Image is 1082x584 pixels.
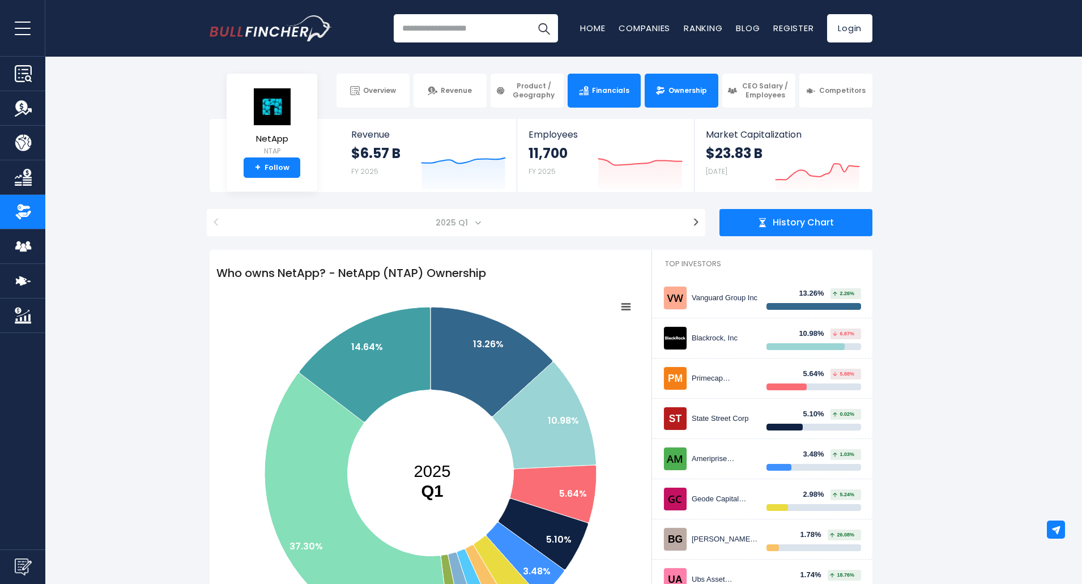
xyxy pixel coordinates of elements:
span: 2.26% [833,291,854,296]
span: 2025 Q1 [431,215,475,231]
a: Overview [336,74,410,108]
img: Bullfincher logo [210,15,332,41]
text: 5.10% [546,533,572,546]
div: 1.78% [800,530,828,540]
span: 1.03% [833,452,854,457]
div: [PERSON_NAME], [PERSON_NAME] & CO Ltd [692,535,758,544]
text: 2025 [414,462,450,500]
strong: $23.83 B [706,144,762,162]
a: Go to homepage [210,15,331,41]
a: Revenue $6.57 B FY 2025 [340,119,517,192]
span: Revenue [351,129,506,140]
a: Revenue [414,74,487,108]
div: 13.26% [799,289,830,299]
a: Login [827,14,872,42]
a: Ownership [645,74,718,108]
div: 3.48% [803,450,831,459]
span: Competitors [819,86,866,95]
span: Financials [592,86,629,95]
div: State Street Corp [692,414,758,424]
span: 18.76% [830,573,854,578]
small: [DATE] [706,167,727,176]
span: Product / Geography [509,82,559,99]
div: 2.98% [803,490,831,500]
small: NTAP [252,146,292,156]
span: Employees [529,129,682,140]
text: 10.98% [548,414,579,427]
tspan: Q1 [421,481,443,500]
a: Financials [568,74,641,108]
span: Market Capitalization [706,129,860,140]
div: 5.10% [803,410,831,419]
a: NetApp NTAP [252,87,292,158]
span: 0.02% [833,412,854,417]
text: 13.26% [473,338,504,351]
span: 26.08% [830,532,854,538]
text: 14.64% [351,340,383,353]
a: Ranking [684,22,722,34]
h1: Who owns NetApp? - NetApp (NTAP) Ownership [210,258,651,288]
text: 3.48% [523,565,551,578]
span: Revenue [441,86,472,95]
h2: Top Investors [652,250,872,278]
span: Ownership [668,86,707,95]
a: Register [773,22,813,34]
img: Ownership [15,203,32,220]
a: Market Capitalization $23.83 B [DATE] [695,119,871,192]
a: CEO Salary / Employees [722,74,795,108]
span: 2025 Q1 [231,209,681,236]
span: 5.88% [833,372,854,377]
button: Search [530,14,558,42]
span: History Chart [773,217,834,229]
a: Companies [619,22,670,34]
a: Competitors [799,74,872,108]
text: 5.64% [559,487,587,500]
strong: $6.57 B [351,144,401,162]
small: FY 2025 [351,167,378,176]
div: 10.98% [799,329,830,339]
a: Home [580,22,605,34]
a: Blog [736,22,760,34]
strong: + [255,163,261,173]
strong: 11,700 [529,144,568,162]
div: Geode Capital Management, LLC [692,495,758,504]
span: 6.87% [833,331,854,336]
span: CEO Salary / Employees [740,82,790,99]
div: Vanguard Group Inc [692,293,758,303]
img: history chart [758,218,767,227]
div: 5.64% [803,369,831,379]
span: 5.24% [833,492,854,497]
button: < [207,209,225,236]
div: Primecap Management Co/ca [692,374,758,383]
small: FY 2025 [529,167,556,176]
span: Overview [363,86,396,95]
div: Ameriprise Financial Inc [692,454,758,464]
span: NetApp [252,134,292,144]
a: +Follow [244,157,300,178]
a: Employees 11,700 FY 2025 [517,119,693,192]
a: Product / Geography [491,74,564,108]
div: Blackrock, Inc [692,334,758,343]
div: 1.74% [800,570,828,580]
text: 37.30% [289,540,323,553]
button: > [687,209,705,236]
